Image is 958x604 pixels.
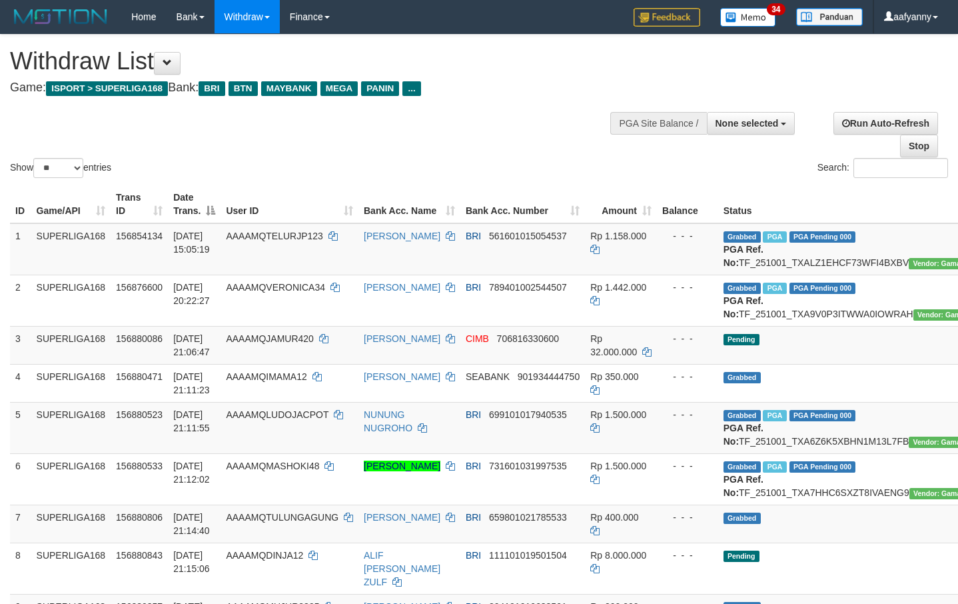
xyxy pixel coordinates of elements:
span: Grabbed [723,461,761,473]
td: SUPERLIGA168 [31,453,111,505]
div: - - - [662,281,713,294]
th: ID [10,185,31,223]
span: Grabbed [723,372,761,383]
span: Marked by aafromsomean [763,410,786,421]
span: Rp 1.500.000 [590,461,646,471]
span: BRI [466,550,481,561]
span: Rp 1.158.000 [590,231,646,241]
span: Grabbed [723,283,761,294]
b: PGA Ref. No: [723,244,763,268]
span: AAAAMQTELURJP123 [226,231,323,241]
td: 2 [10,275,31,326]
td: 1 [10,223,31,275]
a: [PERSON_NAME] [364,512,440,523]
span: Copy 731601031997535 to clipboard [489,461,567,471]
td: SUPERLIGA168 [31,364,111,402]
span: 34 [767,3,785,15]
span: [DATE] 21:06:47 [173,333,210,357]
span: 156880523 [116,409,163,420]
span: Marked by aafsengchandara [763,231,786,243]
span: BRI [466,409,481,420]
th: Bank Acc. Number: activate to sort column ascending [460,185,585,223]
span: PGA Pending [789,461,856,473]
span: AAAAMQVERONICA34 [226,282,325,293]
span: Pending [723,334,759,345]
span: Rp 400.000 [590,512,638,523]
a: Run Auto-Refresh [833,112,938,135]
label: Search: [817,158,948,178]
span: Marked by aafromsomean [763,461,786,473]
span: 156880533 [116,461,163,471]
span: 156880471 [116,371,163,382]
b: PGA Ref. No: [723,423,763,447]
span: Copy 561601015054537 to clipboard [489,231,567,241]
span: [DATE] 21:14:40 [173,512,210,536]
button: None selected [707,112,795,135]
span: AAAAMQTULUNGAGUNG [226,512,338,523]
b: PGA Ref. No: [723,295,763,319]
span: BRI [466,231,481,241]
img: Button%20Memo.svg [720,8,776,27]
span: BRI [466,282,481,293]
span: BRI [466,461,481,471]
label: Show entries [10,158,111,178]
td: 8 [10,543,31,594]
span: Copy 901934444750 to clipboard [518,371,580,382]
span: Copy 111101019501504 to clipboard [489,550,567,561]
span: Copy 659801021785533 to clipboard [489,512,567,523]
input: Search: [853,158,948,178]
span: Marked by aafsengchandara [763,283,786,294]
span: Pending [723,551,759,562]
h4: Game: Bank: [10,81,626,95]
span: MEGA [320,81,358,96]
span: [DATE] 21:11:23 [173,371,210,395]
span: MAYBANK [261,81,317,96]
span: [DATE] 21:15:06 [173,550,210,574]
span: SEABANK [466,371,510,382]
div: PGA Site Balance / [610,112,706,135]
img: panduan.png [796,8,863,26]
span: CIMB [466,333,489,344]
span: Copy 699101017940535 to clipboard [489,409,567,420]
th: Amount: activate to sort column ascending [585,185,657,223]
b: PGA Ref. No: [723,474,763,498]
span: 156854134 [116,231,163,241]
td: SUPERLIGA168 [31,326,111,364]
img: MOTION_logo.png [10,7,111,27]
span: BTN [229,81,258,96]
td: 3 [10,326,31,364]
a: [PERSON_NAME] [364,461,440,471]
span: PGA Pending [789,410,856,421]
td: SUPERLIGA168 [31,543,111,594]
span: [DATE] 21:11:55 [173,409,210,433]
span: PGA Pending [789,283,856,294]
span: AAAAMQDINJA12 [226,550,303,561]
span: PANIN [361,81,399,96]
span: [DATE] 15:05:19 [173,231,210,255]
span: 156876600 [116,282,163,293]
a: [PERSON_NAME] [364,333,440,344]
img: Feedback.jpg [634,8,700,27]
span: ... [402,81,420,96]
span: AAAAMQIMAMA12 [226,371,306,382]
td: SUPERLIGA168 [31,275,111,326]
span: Rp 32.000.000 [590,333,637,357]
a: [PERSON_NAME] [364,371,440,382]
a: ALIF [PERSON_NAME] ZULF [364,550,440,587]
span: ISPORT > SUPERLIGA168 [46,81,168,96]
span: 156880086 [116,333,163,344]
span: PGA Pending [789,231,856,243]
td: SUPERLIGA168 [31,402,111,453]
div: - - - [662,370,713,383]
a: [PERSON_NAME] [364,282,440,293]
td: SUPERLIGA168 [31,223,111,275]
select: Showentries [33,158,83,178]
span: Copy 789401002544507 to clipboard [489,282,567,293]
th: Trans ID: activate to sort column ascending [111,185,168,223]
td: 4 [10,364,31,402]
div: - - - [662,459,713,473]
div: - - - [662,549,713,562]
span: [DATE] 20:22:27 [173,282,210,306]
div: - - - [662,332,713,345]
span: AAAAMQLUDOJACPOT [226,409,328,420]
